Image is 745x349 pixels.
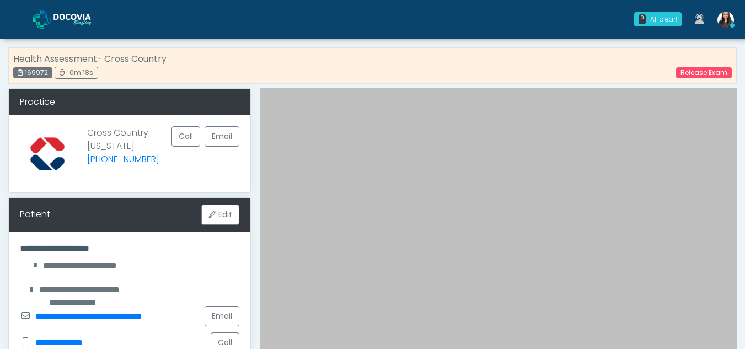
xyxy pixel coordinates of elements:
[639,14,646,24] div: 0
[717,12,734,28] img: Viral Patel
[205,126,239,147] a: Email
[33,10,51,29] img: Docovia
[9,89,250,115] div: Practice
[650,14,677,24] div: All clear!
[13,52,167,65] strong: Health Assessment- Cross Country
[20,208,50,221] div: Patient
[171,126,200,147] button: Call
[20,126,75,181] img: Provider image
[33,1,109,37] a: Docovia
[87,126,159,173] p: Cross Country [US_STATE]
[13,67,52,78] div: 169972
[628,8,688,31] a: 0 All clear!
[676,67,732,78] a: Release Exam
[53,14,109,25] img: Docovia
[205,306,239,326] a: Email
[87,153,159,165] a: [PHONE_NUMBER]
[201,205,239,225] button: Edit
[69,68,93,77] span: 0m 18s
